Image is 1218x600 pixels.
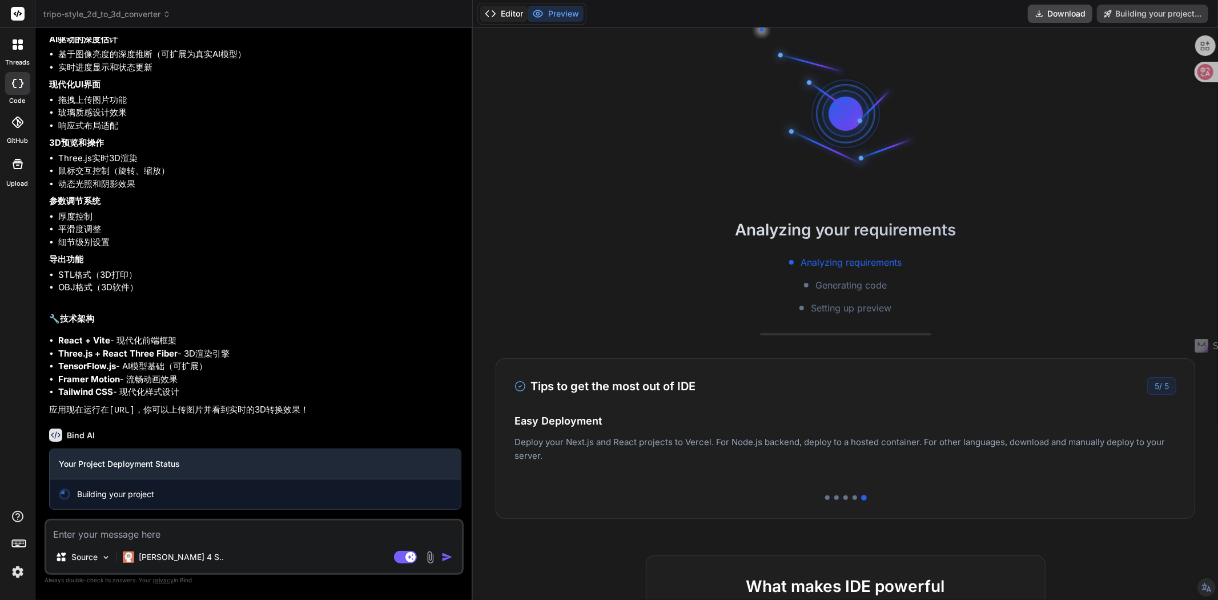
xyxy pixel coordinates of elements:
h2: 🔧 [49,313,461,326]
p: [PERSON_NAME] 4 S.. [139,551,224,563]
div: / [1147,377,1176,395]
strong: 现代化UI界面 [49,79,101,90]
li: 玻璃质感设计效果 [58,106,461,119]
label: GitHub [7,136,28,146]
strong: Framer Motion [58,374,120,385]
strong: React + Vite [58,335,110,346]
li: OBJ格式（3D软件） [58,281,461,294]
li: - 现代化样式设计 [58,386,461,399]
li: Three.js实时3D渲染 [58,152,461,165]
button: Preview [528,6,584,22]
h6: Bind AI [67,430,95,441]
button: Editor [480,6,528,22]
label: Upload [7,179,29,189]
p: Source [71,551,98,563]
img: icon [441,551,453,563]
li: 基于图像亮度的深度推断（可扩展为真实AI模型） [58,48,461,61]
h2: What makes IDE powerful [665,574,1027,598]
button: Building your project... [1097,5,1208,23]
li: - AI模型基础（可扩展） [58,360,461,373]
li: 厚度控制 [58,210,461,223]
strong: 导出功能 [49,254,83,265]
span: 5 [1164,381,1169,391]
span: 5 [1155,381,1159,391]
span: Analyzing requirements [801,255,902,269]
img: Claude 4 Sonnet [123,551,134,563]
code: [URL] [109,406,135,415]
h2: Analyzing your requirements [473,218,1218,242]
strong: Three.js + React Three Fiber [58,348,178,359]
p: 应用现在运行在 ，你可以上传图片并看到实时的3D转换效果！ [49,403,461,418]
img: attachment [424,551,437,564]
strong: AI驱动的深度估计 [49,34,118,45]
li: 实时进度显示和状态更新 [58,61,461,74]
span: Generating code [815,278,887,292]
li: 细节级别设置 [58,236,461,249]
li: - 现代化前端框架 [58,334,461,347]
span: Setting up preview [811,301,891,315]
p: Deploy your Next.js and React projects to Vercel. For Node.js backend, deploy to a hosted contain... [514,435,1176,463]
li: - 流畅动画效果 [58,373,461,386]
strong: 技术架构 [60,313,94,324]
li: 动态光照和阴影效果 [58,178,461,191]
li: 拖拽上传图片功能 [58,94,461,107]
li: - 3D渲染引擎 [58,347,461,361]
strong: 参数调节系统 [49,195,101,206]
img: Pick Models [101,553,111,562]
button: Download [1028,5,1092,23]
li: STL格式（3D打印） [58,269,461,282]
strong: TensorFlow.js [58,361,116,371]
label: code [10,96,26,106]
h3: Your Project Deployment Status [59,458,452,470]
span: privacy [153,577,174,583]
h4: Easy Deployment [514,413,1176,429]
img: settings [8,562,27,582]
label: threads [5,58,30,67]
strong: Tailwind CSS [58,386,113,397]
p: Always double-check its answers. Your in Bind [45,575,464,586]
li: 鼠标交互控制（旋转、缩放） [58,165,461,178]
li: 平滑度调整 [58,223,461,236]
h3: Tips to get the most out of IDE [514,378,696,395]
strong: 3D预览和操作 [49,137,104,148]
span: Building your project [77,489,154,500]
span: tripo-style_2d_to_3d_converter [43,9,171,20]
li: 响应式布局适配 [58,119,461,133]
